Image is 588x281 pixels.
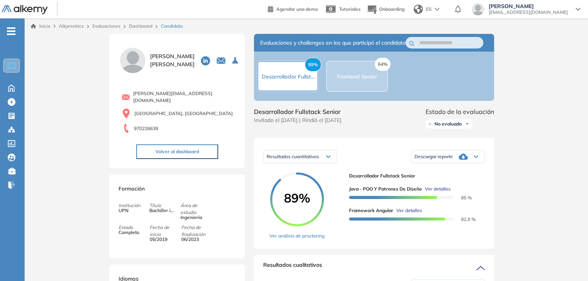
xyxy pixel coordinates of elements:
span: Desarrollador Fullstack Senior [254,107,341,116]
i: - [7,30,15,32]
span: [PERSON_NAME] [489,3,568,9]
span: 89% [270,192,324,204]
span: Fecha de inicio [150,224,180,238]
span: Bachiller ingeniería de sistemas [149,207,175,214]
span: Candidato [161,23,183,30]
a: Ver análisis de proctoring [269,232,324,239]
span: ES [426,6,432,13]
span: 05/2019 [150,236,176,243]
span: 92.9 % [452,216,476,222]
span: UPN [119,207,145,214]
span: 89% [305,58,321,72]
span: 970226639 [134,125,158,132]
a: Agendar una demo [268,4,318,13]
span: Formación [119,185,145,192]
span: Título [149,202,180,209]
span: [PERSON_NAME] [PERSON_NAME] [150,52,195,69]
span: Completo [119,229,145,236]
button: Ver detalles [393,207,422,214]
span: Institución [119,202,149,209]
span: Frontend Senior [337,73,377,80]
a: Evaluaciones [92,23,120,29]
span: [GEOGRAPHIC_DATA], [GEOGRAPHIC_DATA] [134,110,233,117]
a: Inicio [31,23,50,30]
span: [PERSON_NAME][EMAIL_ADDRESS][DOMAIN_NAME] [133,90,236,104]
span: Java - POO y Patrones de Diseño [349,186,422,192]
span: Alkymetrics [59,23,84,29]
img: Ícono de flecha [465,122,469,126]
a: Dashboard [129,23,152,29]
img: Logo [2,5,48,15]
span: [EMAIL_ADDRESS][DOMAIN_NAME] [489,9,568,15]
img: world [414,5,423,14]
span: Desarrollador Fullstack Senior [349,172,479,179]
span: Invitado el [DATE] | Rindió el [DATE] [254,116,341,124]
span: Onboarding [379,6,404,12]
span: 64% [375,58,391,71]
span: 85 % [452,195,472,201]
button: Volver al dashboard [136,144,218,159]
img: PROFILE_MENU_LOGO_USER [119,46,147,75]
span: Agendar una demo [276,6,318,12]
span: Área de estudio [180,202,211,216]
span: Resultados cualitativos [263,261,322,273]
span: Ingeniería [180,214,207,221]
span: Resultados cuantitativos [267,154,319,159]
span: Tutoriales [339,6,361,12]
button: Onboarding [367,1,404,18]
span: No evaluado [434,121,462,127]
span: Ver detalles [425,186,451,192]
span: 06/2023 [181,236,207,243]
img: arrow [435,8,439,11]
span: Evaluaciones y challenges en los que participó el candidato [260,39,406,47]
span: Descargar reporte [414,154,453,160]
span: Desarrollador Fullst... [262,73,314,80]
span: Ver detalles [396,207,422,214]
span: Framework Angular [349,207,393,214]
button: Ver detalles [422,186,451,192]
span: Fecha de finalización [181,224,212,238]
span: Estado [119,224,149,231]
span: Estado de la evaluación [426,107,494,116]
